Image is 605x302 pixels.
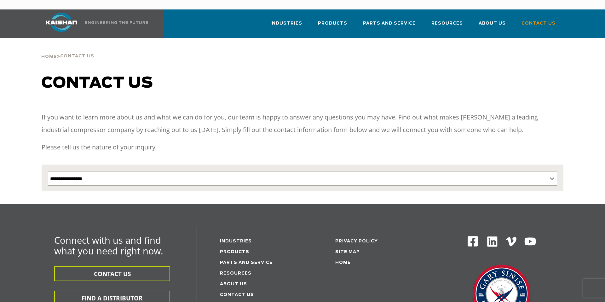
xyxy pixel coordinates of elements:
[220,250,249,254] a: Products
[318,15,347,37] a: Products
[41,54,57,59] a: Home
[220,282,247,286] a: About Us
[54,266,170,281] button: CONTACT US
[42,141,563,154] p: Please tell us the nature of your inquiry.
[335,239,378,243] a: Privacy Policy
[318,20,347,27] span: Products
[220,271,251,276] a: Resources
[506,237,517,246] img: Vimeo
[270,20,302,27] span: Industries
[60,54,94,58] span: Contact Us
[220,293,254,297] a: Contact Us
[41,38,94,62] div: >
[524,235,536,248] img: Youtube
[521,15,556,37] a: Contact Us
[41,55,57,59] span: Home
[479,20,506,27] span: About Us
[363,20,416,27] span: Parts and Service
[467,235,479,247] img: Facebook
[42,76,153,91] span: Contact us
[220,239,252,243] a: Industries
[220,261,273,265] a: Parts and service
[38,9,149,38] a: Kaishan USA
[521,20,556,27] span: Contact Us
[363,15,416,37] a: Parts and Service
[270,15,302,37] a: Industries
[479,15,506,37] a: About Us
[431,15,463,37] a: Resources
[54,234,163,257] span: Connect with us and find what you need right now.
[335,250,360,254] a: Site Map
[431,20,463,27] span: Resources
[38,13,85,32] img: kaishan logo
[335,261,351,265] a: Home
[85,21,148,24] img: Engineering the future
[42,111,563,136] p: If you want to learn more about us and what we can do for you, our team is happy to answer any qu...
[486,235,498,248] img: Linkedin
